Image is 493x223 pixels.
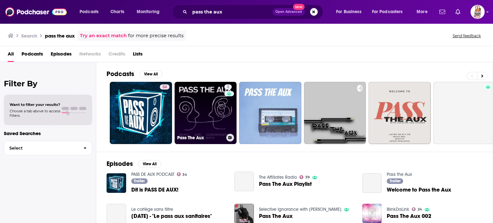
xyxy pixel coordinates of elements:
[106,7,128,17] a: Charts
[107,160,133,168] h2: Episodes
[8,49,14,62] a: All
[372,7,403,16] span: For Podcasters
[178,4,329,19] div: Search podcasts, credits, & more...
[336,7,361,16] span: For Business
[10,102,60,107] span: Want to filter your results?
[51,49,72,62] a: Episodes
[471,5,485,19] button: Show profile menu
[107,70,134,78] h2: Podcasts
[190,7,272,17] input: Search podcasts, credits, & more...
[451,33,483,39] button: Send feedback
[4,130,92,136] p: Saved Searches
[227,84,229,90] span: 3
[182,173,187,176] span: 34
[80,32,127,39] a: Try an exact match
[137,7,160,16] span: Monitoring
[4,146,78,150] span: Select
[275,10,302,13] span: Open Advanced
[131,213,212,219] span: [DATE] - "Le pass aux sanitaires"
[418,208,422,211] span: 24
[75,7,107,17] button: open menu
[110,82,172,144] a: 34
[10,109,60,118] span: Choose a tab above to access filters.
[177,135,224,141] h3: Pass The Aux
[412,7,436,17] button: open menu
[107,173,126,193] img: Dit is PASS DE AUX!
[234,172,254,191] a: Pass The Aux Playlist
[45,33,75,39] h3: pass the aux
[160,84,169,90] a: 34
[4,79,92,88] h2: Filter By
[453,6,463,17] a: Show notifications dropdown
[131,172,174,177] a: PASS DE AUX PODCAST
[22,49,43,62] a: Podcasts
[332,7,369,17] button: open menu
[272,8,305,16] button: Open AdvancedNew
[387,213,431,219] a: Pass The Aux 002
[133,49,143,62] a: Lists
[471,5,485,19] span: Logged in as Nouel
[417,7,428,16] span: More
[259,175,297,180] a: The Affiliates Radio
[107,160,161,168] a: EpisodesView All
[131,207,173,212] a: Le cortège sans filtre
[21,33,37,39] h3: Search
[128,32,184,39] span: for more precise results
[108,49,125,62] span: Credits
[110,7,124,16] span: Charts
[259,207,342,212] a: Selective Ignorance with Mandii B
[412,207,422,211] a: 24
[5,6,67,18] img: Podchaser - Follow, Share and Rate Podcasts
[299,175,310,179] a: 39
[177,172,187,176] a: 34
[305,176,310,179] span: 39
[390,179,401,183] span: Trailer
[132,7,168,17] button: open menu
[131,213,212,219] a: 25/09/2021 - "Le pass aux sanitaires"
[139,70,162,78] button: View All
[293,4,305,10] span: New
[368,7,412,17] button: open menu
[387,207,409,212] a: BlinkDaLink
[80,7,99,16] span: Podcasts
[471,5,485,19] img: User Profile
[259,213,293,219] a: Pass The Aux
[79,49,101,62] span: Networks
[259,181,312,187] a: Pass The Aux Playlist
[437,6,448,17] a: Show notifications dropdown
[134,179,145,183] span: Trailer
[387,187,451,193] a: Welcome to Pass the Aux
[131,187,178,193] a: Dit is PASS DE AUX!
[4,141,92,155] button: Select
[138,160,161,168] button: View All
[107,70,162,78] a: PodcastsView All
[387,172,412,177] a: Pass the Aux
[362,173,382,193] a: Welcome to Pass the Aux
[175,82,237,144] a: 3Pass The Aux
[224,84,232,90] a: 3
[162,84,167,90] span: 34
